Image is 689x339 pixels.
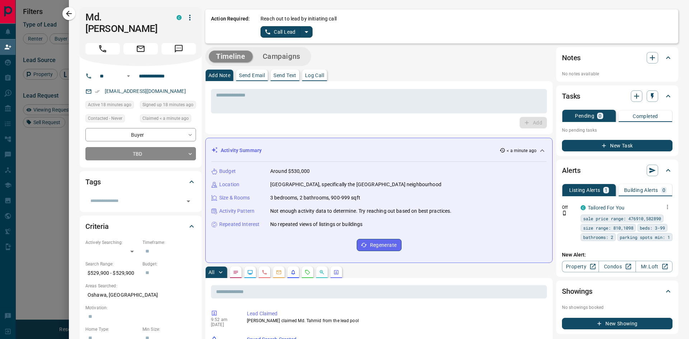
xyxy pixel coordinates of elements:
p: Search Range: [85,261,139,267]
p: Listing Alerts [569,188,600,193]
div: Alerts [562,162,672,179]
a: [EMAIL_ADDRESS][DOMAIN_NAME] [105,88,186,94]
div: Buyer [85,128,196,141]
p: Size & Rooms [219,194,250,202]
span: sale price range: 476910,582890 [583,215,661,222]
p: 9:52 am [211,317,236,322]
p: Areas Searched: [85,283,196,289]
a: Condos [599,261,636,272]
div: Tue Aug 19 2025 [140,101,196,111]
span: Contacted - Never [88,115,122,122]
p: Activity Pattern [219,207,254,215]
p: Activity Summary [221,147,262,154]
p: 0 [599,113,601,118]
p: Add Note [208,73,230,78]
div: condos.ca [177,15,182,20]
p: [PERSON_NAME] claimed Md. Tahmid from the lead pool [247,317,544,324]
p: 0 [662,188,665,193]
p: Reach out to lead by initiating call [261,15,337,23]
svg: Emails [276,269,282,275]
p: Budget [219,168,236,175]
h2: Tags [85,176,100,188]
p: New Alert: [562,251,672,259]
p: Location [219,181,239,188]
a: Tailored For You [588,205,624,211]
p: No repeated views of listings or buildings [270,221,363,228]
p: Timeframe: [142,239,196,246]
span: parking spots min: 1 [620,234,670,241]
span: beds: 3-99 [640,224,665,231]
svg: Calls [262,269,267,275]
p: No pending tasks [562,125,672,136]
div: split button [261,26,313,38]
span: Message [161,43,196,55]
button: Call Lead [261,26,300,38]
svg: Listing Alerts [290,269,296,275]
span: Active 18 minutes ago [88,101,131,108]
h1: Md. [PERSON_NAME] [85,11,166,34]
p: $529,900 - $529,900 [85,267,139,279]
a: Property [562,261,599,272]
p: [DATE] [211,322,236,327]
svg: Push Notification Only [562,211,567,216]
p: Completed [633,114,658,119]
p: Min Size: [142,326,196,333]
div: Tags [85,173,196,190]
button: Campaigns [256,51,308,62]
button: Open [124,72,133,80]
button: Regenerate [357,239,402,251]
p: < a minute ago [507,147,536,154]
p: Oshawa, [GEOGRAPHIC_DATA] [85,289,196,301]
svg: Agent Actions [333,269,339,275]
button: New Showing [562,318,672,329]
div: Notes [562,49,672,66]
p: All [208,270,214,275]
div: Tue Aug 19 2025 [85,101,136,111]
p: Send Text [273,73,296,78]
p: 3 bedrooms, 2 bathrooms, 900-999 sqft [270,194,360,202]
p: Not enough activity data to determine. Try reaching out based on best practices. [270,207,452,215]
span: Claimed < a minute ago [142,115,189,122]
button: Timeline [209,51,253,62]
p: Repeated Interest [219,221,259,228]
svg: Email Verified [95,89,100,94]
p: Home Type: [85,326,139,333]
span: Signed up 18 minutes ago [142,101,193,108]
p: Off [562,204,576,211]
p: [GEOGRAPHIC_DATA], specifically the [GEOGRAPHIC_DATA] neighbourhood [270,181,441,188]
span: size range: 810,1098 [583,224,633,231]
svg: Notes [233,269,239,275]
p: Log Call [305,73,324,78]
button: Open [183,196,193,206]
span: bathrooms: 2 [583,234,613,241]
p: Action Required: [211,15,250,38]
svg: Opportunities [319,269,325,275]
p: Send Email [239,73,265,78]
svg: Lead Browsing Activity [247,269,253,275]
div: Criteria [85,218,196,235]
span: Call [85,43,120,55]
p: Lead Claimed [247,310,544,317]
a: Mr.Loft [636,261,672,272]
p: No notes available [562,71,672,77]
svg: Requests [305,269,310,275]
p: 1 [605,188,608,193]
h2: Tasks [562,90,580,102]
p: Around $530,000 [270,168,310,175]
div: condos.ca [581,205,586,210]
div: TBD [85,147,196,160]
div: Tue Aug 19 2025 [140,114,196,124]
p: No showings booked [562,304,672,311]
h2: Criteria [85,221,109,232]
button: New Task [562,140,672,151]
p: Pending [575,113,594,118]
h2: Showings [562,286,592,297]
div: Showings [562,283,672,300]
p: Building Alerts [624,188,658,193]
h2: Notes [562,52,581,63]
h2: Alerts [562,165,581,176]
p: Actively Searching: [85,239,139,246]
div: Activity Summary< a minute ago [211,144,547,157]
p: Motivation: [85,305,196,311]
div: Tasks [562,88,672,105]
